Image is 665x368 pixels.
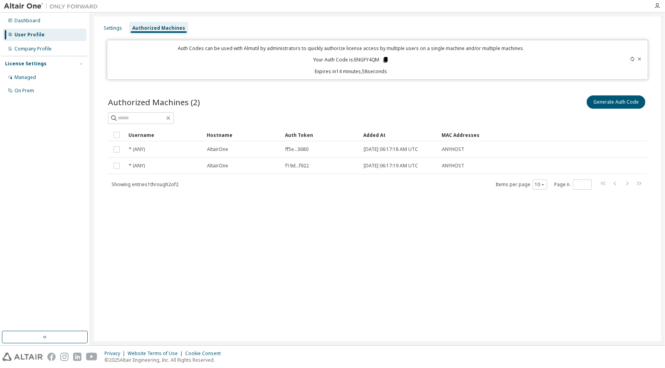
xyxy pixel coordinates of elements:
[207,146,228,153] span: AltairOne
[442,146,464,153] span: ANYHOST
[60,353,68,361] img: instagram.svg
[364,163,418,169] span: [DATE] 06:17:19 AM UTC
[207,129,279,141] div: Hostname
[285,163,309,169] span: f19d...f922
[535,181,545,188] button: 10
[86,353,97,361] img: youtube.svg
[14,88,34,94] div: On Prem
[2,353,43,361] img: altair_logo.svg
[285,146,308,153] span: ff5e...3680
[442,163,464,169] span: ANYHOST
[14,18,40,24] div: Dashboard
[128,350,185,357] div: Website Terms of Use
[587,95,645,109] button: Generate Auth Code
[105,357,225,363] p: © 2025 Altair Engineering, Inc. All Rights Reserved.
[112,181,178,188] span: Showing entries 1 through 2 of 2
[14,74,36,81] div: Managed
[363,129,435,141] div: Added At
[14,46,52,52] div: Company Profile
[364,146,418,153] span: [DATE] 06:17:18 AM UTC
[207,163,228,169] span: AltairOne
[112,68,590,75] p: Expires in 14 minutes, 58 seconds
[47,353,56,361] img: facebook.svg
[442,129,565,141] div: MAC Addresses
[108,97,200,108] span: Authorized Machines (2)
[128,129,200,141] div: Username
[554,180,592,190] span: Page n.
[5,61,47,67] div: License Settings
[4,2,102,10] img: Altair One
[104,25,122,31] div: Settings
[14,32,45,38] div: User Profile
[313,56,389,63] p: Your Auth Code is: ENGFY4QM
[132,25,185,31] div: Authorized Machines
[129,146,145,153] span: * (ANY)
[496,180,547,190] span: Items per page
[73,353,81,361] img: linkedin.svg
[105,350,128,357] div: Privacy
[285,129,357,141] div: Auth Token
[112,45,590,52] p: Auth Codes can be used with Almutil by administrators to quickly authorize license access by mult...
[129,163,145,169] span: * (ANY)
[185,350,225,357] div: Cookie Consent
